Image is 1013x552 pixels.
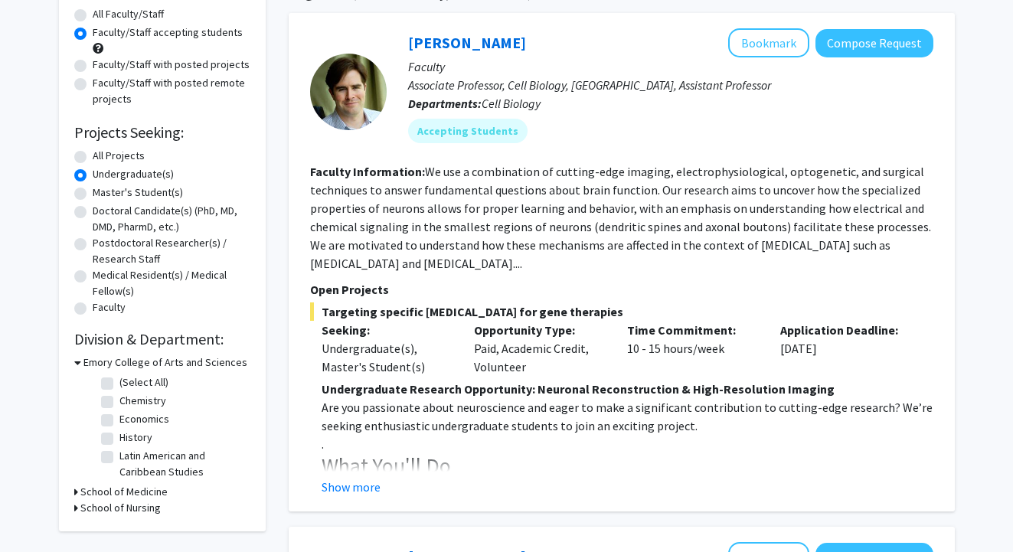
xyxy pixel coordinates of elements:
[728,28,809,57] button: Add Matt Rowan to Bookmarks
[310,302,933,321] span: Targeting specific [MEDICAL_DATA] for gene therapies
[93,6,164,22] label: All Faculty/Staff
[322,321,452,339] p: Seeking:
[93,203,250,235] label: Doctoral Candidate(s) (PhD, MD, DMD, PharmD, etc.)
[80,500,161,516] h3: School of Nursing
[93,148,145,164] label: All Projects
[322,339,452,376] div: Undergraduate(s), Master's Student(s)
[93,267,250,299] label: Medical Resident(s) / Medical Fellow(s)
[322,398,933,435] p: Are you passionate about neuroscience and eager to make a significant contribution to cutting-edg...
[93,166,174,182] label: Undergraduate(s)
[119,448,247,480] label: Latin American and Caribbean Studies
[80,484,168,500] h3: School of Medicine
[74,123,250,142] h2: Projects Seeking:
[74,330,250,348] h2: Division & Department:
[93,235,250,267] label: Postdoctoral Researcher(s) / Research Staff
[310,280,933,299] p: Open Projects
[474,321,604,339] p: Opportunity Type:
[93,24,243,41] label: Faculty/Staff accepting students
[627,321,757,339] p: Time Commitment:
[310,164,425,179] b: Faculty Information:
[322,478,381,496] button: Show more
[93,75,250,107] label: Faculty/Staff with posted remote projects
[119,430,152,446] label: History
[462,321,616,376] div: Paid, Academic Credit, Volunteer
[93,57,250,73] label: Faculty/Staff with posted projects
[119,374,168,390] label: (Select All)
[119,393,166,409] label: Chemistry
[93,185,183,201] label: Master's Student(s)
[482,96,541,111] span: Cell Biology
[780,321,910,339] p: Application Deadline:
[322,435,933,453] p: .
[769,321,922,376] div: [DATE]
[616,321,769,376] div: 10 - 15 hours/week
[408,33,526,52] a: [PERSON_NAME]
[83,354,247,371] h3: Emory College of Arts and Sciences
[408,96,482,111] b: Departments:
[93,299,126,315] label: Faculty
[408,76,933,94] p: Associate Professor, Cell Biology, [GEOGRAPHIC_DATA], Assistant Professor
[408,119,528,143] mat-chip: Accepting Students
[322,453,933,479] h3: What You'll Do
[119,411,169,427] label: Economics
[11,483,65,541] iframe: Chat
[815,29,933,57] button: Compose Request to Matt Rowan
[322,381,835,397] strong: Undergraduate Research Opportunity: Neuronal Reconstruction & High-Resolution Imaging
[310,164,931,271] fg-read-more: We use a combination of cutting-edge imaging, electrophysiological, optogenetic, and surgical tec...
[408,57,933,76] p: Faculty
